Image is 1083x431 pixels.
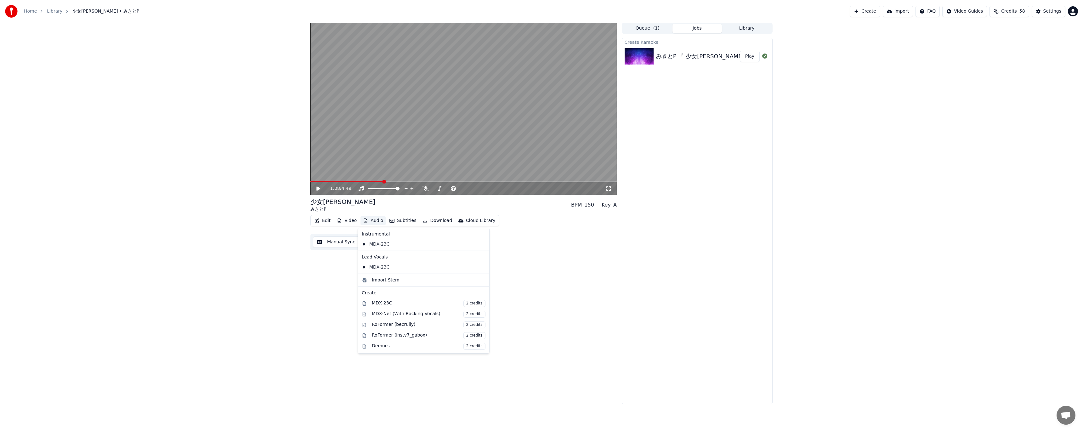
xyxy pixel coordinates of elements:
span: 58 [1019,8,1025,14]
div: 150 [584,201,594,209]
button: Download [420,216,455,225]
div: BPM [571,201,582,209]
div: Instrumental [359,229,488,239]
button: Subtitles [387,216,419,225]
div: / [330,185,345,192]
div: MDX-23C [372,300,485,307]
a: Library [47,8,62,14]
div: みきとP [310,206,375,213]
img: youka [5,5,18,18]
span: 少女[PERSON_NAME] • みきとP [72,8,139,14]
button: FAQ [916,6,940,17]
div: Create [362,290,485,296]
button: Edit [312,216,333,225]
span: ( 1 ) [653,25,660,31]
div: Cloud Library [466,218,495,224]
div: Import Stem [372,277,400,283]
div: Demucs [372,343,485,350]
div: Lead Vocals [359,252,488,262]
a: Home [24,8,37,14]
div: RoFormer (instv7_gabox) [372,332,485,339]
a: チャットを開く [1057,406,1075,425]
div: みきとP 『 少女[PERSON_NAME] 』 MV [656,52,762,61]
div: Key [602,201,611,209]
div: MDX-23C [359,262,479,272]
button: Import [883,6,913,17]
nav: breadcrumb [24,8,139,14]
div: Settings [1043,8,1061,14]
span: 2 credits [463,311,485,318]
button: Create [850,6,880,17]
div: 少女[PERSON_NAME] [310,197,375,206]
button: Settings [1032,6,1065,17]
button: Audio [360,216,386,225]
button: Jobs [672,24,722,33]
span: 2 credits [463,343,485,350]
span: 1:08 [330,185,340,192]
button: Queue [623,24,672,33]
button: Video Guides [942,6,987,17]
button: Credits58 [989,6,1029,17]
span: 2 credits [463,321,485,328]
div: A [613,201,617,209]
button: Play [740,51,760,62]
button: Library [722,24,772,33]
div: MDX-23C [359,239,479,249]
div: MDX-Net (With Backing Vocals) [372,311,485,318]
span: Credits [1001,8,1017,14]
span: 2 credits [463,332,485,339]
button: Manual Sync [313,236,359,248]
div: RoFormer (becruily) [372,321,485,328]
div: Create Karaoke [622,38,772,46]
span: 4:49 [342,185,351,192]
button: Video [334,216,359,225]
span: 2 credits [463,300,485,307]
